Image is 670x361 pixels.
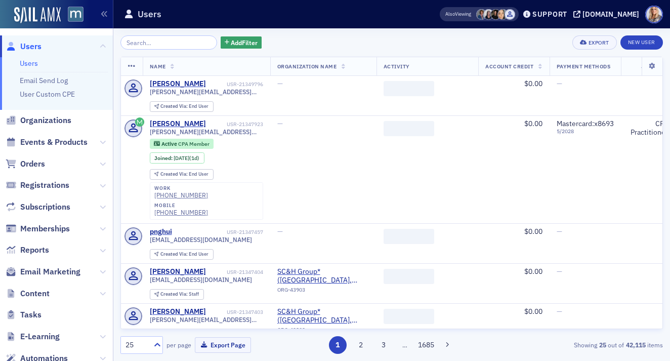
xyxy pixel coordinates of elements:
span: Created Via : [160,103,189,109]
span: Mastercard : x8693 [557,119,614,128]
div: USR-21347923 [207,121,263,128]
span: $0.00 [524,307,542,316]
span: Events & Products [20,137,88,148]
span: Memberships [20,223,70,234]
a: Organizations [6,115,71,126]
span: E-Learning [20,331,60,342]
span: Reports [20,245,49,256]
a: Subscriptions [6,202,70,213]
span: Subscriptions [20,202,70,213]
a: [PERSON_NAME] [150,307,206,316]
div: End User [160,104,208,109]
div: Support [532,10,567,19]
a: View Homepage [61,7,83,24]
span: — [277,119,283,128]
span: Joined : [154,155,174,162]
span: Email Marketing [20,266,80,277]
div: Created Via: Staff [150,289,204,300]
span: [DATE] [174,154,189,162]
span: ‌ [384,269,434,284]
div: Joined: 2025-10-01 00:00:00 [150,152,204,164]
a: [PERSON_NAME] [150,79,206,89]
div: [DOMAIN_NAME] [582,10,639,19]
strong: 42,115 [624,340,647,349]
img: SailAMX [68,7,83,22]
span: … [398,340,412,349]
button: 1 [329,336,347,354]
span: — [662,267,668,276]
div: Active: Active: CPA Member [150,139,214,149]
span: ‌ [384,229,434,244]
span: Organization Name [277,63,337,70]
div: USR-21349796 [207,81,263,88]
a: Events & Products [6,137,88,148]
a: Active CPA Member [154,140,209,147]
a: Orders [6,158,45,170]
span: Viewing [445,11,471,18]
span: Users [20,41,41,52]
div: End User [160,172,208,177]
a: User Custom CPE [20,90,75,99]
span: ‌ [384,81,434,96]
label: per page [166,340,191,349]
div: mobile [154,203,208,209]
div: Created Via: End User [150,101,214,112]
div: Export [589,40,609,46]
div: USR-21347404 [207,269,263,275]
a: [PHONE_NUMBER] [154,191,208,199]
span: Justin Chase [505,9,515,20]
button: Export [572,35,616,50]
span: Created Via : [160,171,189,177]
a: Tasks [6,309,41,320]
a: New User [620,35,663,50]
span: Account Credit [485,63,533,70]
a: [PHONE_NUMBER] [154,209,208,216]
span: Lauren McDonough [490,9,501,20]
span: — [662,227,668,236]
div: (1d) [174,155,199,162]
button: [DOMAIN_NAME] [573,11,643,18]
span: [PERSON_NAME][EMAIL_ADDRESS][DOMAIN_NAME] [150,88,263,96]
div: ORG-43903 [277,287,369,297]
a: E-Learning [6,331,60,342]
span: — [557,79,562,88]
div: Created Via: End User [150,169,214,180]
div: End User [160,252,208,257]
span: Add Filter [231,38,258,47]
div: ORG-43903 [277,327,369,337]
a: [PERSON_NAME] [150,119,206,129]
strong: 25 [597,340,608,349]
span: Created Via : [160,291,189,297]
div: pnghui [150,227,172,236]
span: Created Via : [160,251,189,257]
span: 5 / 2028 [557,128,614,135]
span: CPA Member [178,140,210,147]
a: Content [6,288,50,299]
img: SailAMX [14,7,61,23]
a: Reports [6,245,49,256]
a: [PERSON_NAME] [150,267,206,276]
div: CPA Practitioner [628,119,668,137]
span: $0.00 [524,79,542,88]
span: SC&H Group* (Sparks Glencoe, MD) [277,267,369,285]
a: Email Marketing [6,266,80,277]
span: Orders [20,158,45,170]
div: Also [445,11,455,17]
span: Payment Methods [557,63,611,70]
span: Tasks [20,309,41,320]
span: Name [150,63,166,70]
div: USR-21347403 [207,309,263,315]
span: — [662,307,668,316]
button: 3 [375,336,393,354]
span: — [557,307,562,316]
span: — [277,227,283,236]
button: 1685 [417,336,435,354]
span: — [277,79,283,88]
a: SC&H Group* ([GEOGRAPHIC_DATA], [GEOGRAPHIC_DATA]) [277,267,369,285]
